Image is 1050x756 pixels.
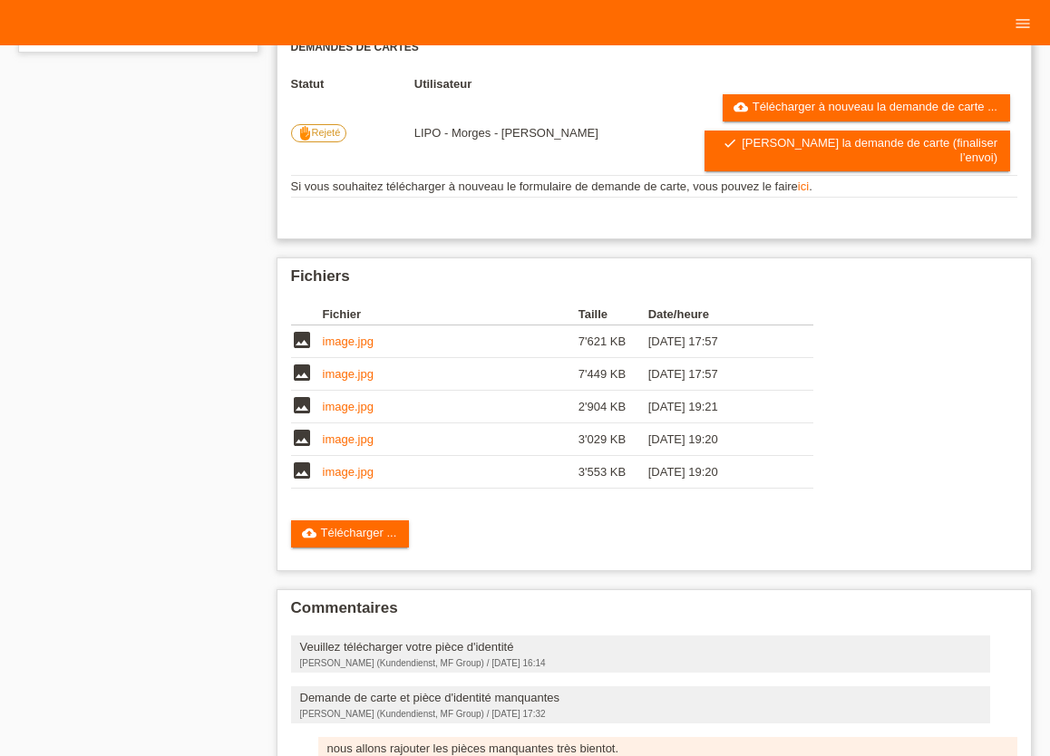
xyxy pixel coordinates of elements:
[648,304,788,325] th: Date/heure
[578,304,648,325] th: Taille
[648,358,788,391] td: [DATE] 17:57
[291,520,410,548] a: cloud_uploadTélécharger ...
[323,367,374,381] a: image.jpg
[648,423,788,456] td: [DATE] 19:20
[297,126,312,141] i: front_hand
[323,400,374,413] a: image.jpg
[578,423,648,456] td: 3'029 KB
[578,456,648,489] td: 3'553 KB
[648,456,788,489] td: [DATE] 19:20
[723,94,1010,121] a: cloud_uploadTélécharger à nouveau la demande de carte ...
[300,709,982,719] div: [PERSON_NAME] (Kundendienst, MF Group) / [DATE] 17:32
[798,179,809,193] a: ici
[414,126,598,140] span: 03.10.2025
[291,329,313,351] i: image
[578,325,648,358] td: 7'621 KB
[323,432,374,446] a: image.jpg
[648,391,788,423] td: [DATE] 19:21
[723,136,737,150] i: check
[291,599,1018,626] h2: Commentaires
[291,77,414,91] th: Statut
[291,176,1018,198] td: Si vous souhaitez télécharger à nouveau le formulaire de demande de carte, vous pouvez le faire .
[1014,15,1032,33] i: menu
[291,362,313,383] i: image
[578,358,648,391] td: 7'449 KB
[323,304,578,325] th: Fichier
[291,427,313,449] i: image
[302,526,316,540] i: cloud_upload
[300,691,982,704] div: Demande de carte et pièce d'identité manquantes
[734,100,748,114] i: cloud_upload
[323,334,374,348] a: image.jpg
[578,391,648,423] td: 2'904 KB
[323,465,374,479] a: image.jpg
[312,126,341,137] span: Rejeté
[291,267,1018,295] h2: Fichiers
[414,77,705,91] th: Utilisateur
[648,325,788,358] td: [DATE] 17:57
[291,460,313,481] i: image
[1005,17,1041,28] a: menu
[300,658,982,668] div: [PERSON_NAME] (Kundendienst, MF Group) / [DATE] 16:14
[291,394,313,416] i: image
[300,640,982,654] div: Veuillez télécharger votre pièce d'identité
[705,131,1010,171] a: check[PERSON_NAME] la demande de carte (finaliser l’envoi)
[291,41,1018,54] h3: Demandes de cartes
